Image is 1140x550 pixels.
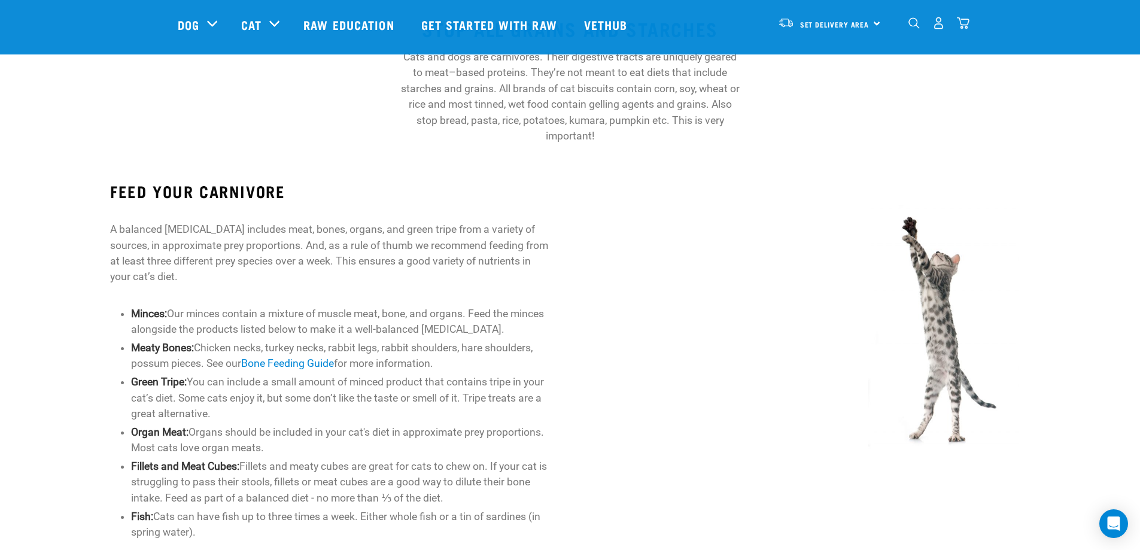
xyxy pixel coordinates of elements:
[572,1,643,48] a: Vethub
[1099,509,1128,538] div: Open Intercom Messenger
[131,426,189,438] strong: Organ Meat:
[131,376,187,388] strong: Green Tripe:
[131,424,551,456] li: Organs should be included in your cat's diet in approximate prey proportions. Most cats love orga...
[110,182,551,200] h3: FEED YOUR CARNIVORE
[131,458,551,506] li: Fillets and meaty cubes are great for cats to chew on. If your cat is struggling to pass their st...
[589,172,1029,472] img: Bengal-Kitten-Banner.jpg
[131,511,153,522] strong: Fish:
[131,460,239,472] strong: Fillets and Meat Cubes:
[131,342,194,354] strong: Meaty Bones:
[291,1,409,48] a: Raw Education
[131,306,551,338] li: Our minces contain a mixture of muscle meat, bone, and organs. Feed the minces alongside the prod...
[778,17,794,28] img: van-moving.png
[957,17,969,29] img: home-icon@2x.png
[131,308,167,320] strong: Minces:
[400,49,740,144] p: Cats and dogs are carnivores. Their digestive tracts are uniquely geared to meat–based proteins. ...
[178,16,199,34] a: Dog
[800,22,870,26] span: Set Delivery Area
[241,357,334,369] a: Bone Feeding Guide
[131,374,551,421] li: You can include a small amount of minced product that contains tripe in your cat’s diet. Some cat...
[241,16,262,34] a: Cat
[131,340,551,372] li: Chicken necks, turkey necks, rabbit legs, rabbit shoulders, hare shoulders, possum pieces. See ou...
[932,17,945,29] img: user.png
[908,17,920,29] img: home-icon-1@2x.png
[131,509,551,540] li: Cats can have fish up to three times a week. Either whole fish or a tin of sardines (in spring wa...
[409,1,572,48] a: Get started with Raw
[110,221,551,285] p: A balanced [MEDICAL_DATA] includes meat, bones, organs, and green tripe from a variety of sources...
